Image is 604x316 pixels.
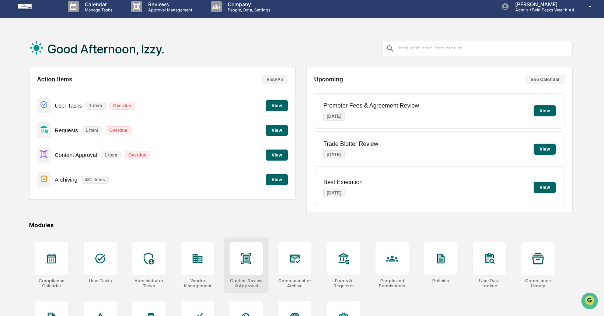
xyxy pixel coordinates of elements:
[55,152,97,158] p: Content Approval
[55,176,77,183] p: Archiving
[7,94,13,99] div: 🖐️
[79,1,116,7] p: Calendar
[50,90,94,103] a: 🗄️Attestations
[266,174,288,185] button: View
[101,151,121,159] p: 1 item
[125,151,150,159] p: Overdue
[323,102,419,109] p: Promoter Fees & Agreement Review
[323,112,345,121] p: [DATE]
[181,278,214,288] div: Vendor Management
[25,56,121,64] div: Start new chat
[376,278,409,288] div: People and Permissions
[85,102,106,110] p: 1 item
[525,75,565,84] button: See Calendar
[7,108,13,113] div: 🔎
[266,176,288,183] a: View
[266,151,288,158] a: View
[52,124,89,130] a: Powered byPylon
[4,90,50,103] a: 🖐️Preclearance
[534,105,556,116] button: View
[109,102,135,110] p: Overdue
[15,93,48,100] span: Preclearance
[15,107,46,114] span: Data Lookup
[55,102,82,109] p: User Tasks
[222,7,274,13] p: People, Data, Settings
[125,59,134,67] button: Start new chat
[323,189,345,197] p: [DATE]
[106,126,131,134] p: Overdue
[266,102,288,109] a: View
[261,75,288,84] button: View All
[37,76,72,83] h2: Action Items
[55,127,78,133] p: Requests
[82,126,102,134] p: 1 item
[314,76,343,83] h2: Upcoming
[509,1,578,7] p: [PERSON_NAME]
[323,150,345,159] p: [DATE]
[266,126,288,133] a: View
[81,176,109,184] p: 481 items
[142,7,196,13] p: Approval Management
[534,144,556,155] button: View
[48,42,164,56] h1: Good Afternoon, Izzy.
[278,278,311,288] div: Communications Archive
[580,292,600,312] iframe: Open customer support
[35,278,68,288] div: Compliance Calendar
[509,7,578,13] p: Admin • Twin Peaks Wealth Advisors
[230,278,263,288] div: Content Review & Approval
[29,222,573,229] div: Modules
[222,1,274,7] p: Company
[89,278,112,283] div: User Tasks
[53,94,59,99] div: 🗄️
[327,278,360,288] div: Forms & Requests
[132,278,165,288] div: Administrator Tasks
[323,179,363,186] p: Best Execution
[521,278,555,288] div: Compliance Library
[142,1,196,7] p: Reviews
[323,141,378,147] p: Trade Blotter Review
[7,15,134,27] p: How can we help?
[79,7,116,13] p: Manage Tasks
[473,278,506,288] div: User Data Lookup
[18,4,53,9] img: logo
[61,93,91,100] span: Attestations
[266,125,288,136] button: View
[432,278,449,283] div: Policies
[25,64,93,70] div: We're available if you need us!
[266,150,288,161] button: View
[73,125,89,130] span: Pylon
[4,104,49,117] a: 🔎Data Lookup
[266,100,288,111] button: View
[7,56,21,70] img: 1746055101610-c473b297-6a78-478c-a979-82029cc54cd1
[534,182,556,193] button: View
